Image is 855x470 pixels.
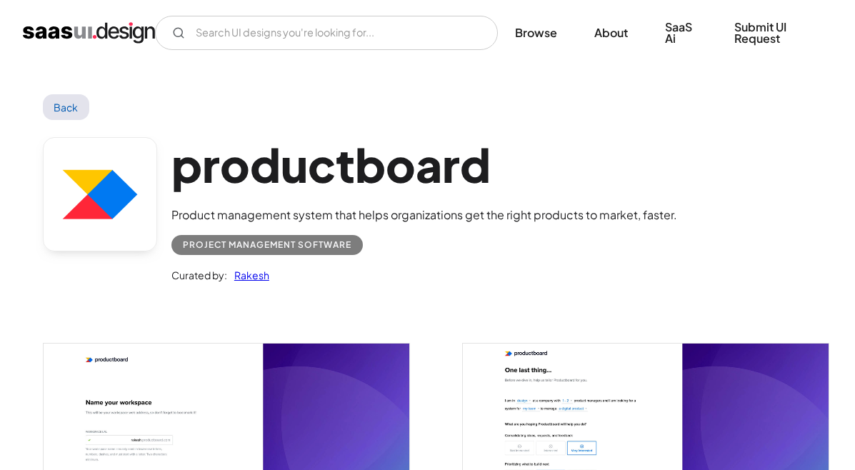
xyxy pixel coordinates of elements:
[498,17,574,49] a: Browse
[183,236,351,254] div: Project Management Software
[171,206,677,224] div: Product management system that helps organizations get the right products to market, faster.
[23,21,155,44] a: home
[648,11,714,54] a: SaaS Ai
[171,137,677,192] h1: productboard
[577,17,645,49] a: About
[43,94,89,120] a: Back
[155,16,498,50] form: Email Form
[155,16,498,50] input: Search UI designs you're looking for...
[171,266,227,284] div: Curated by:
[227,266,269,284] a: Rakesh
[717,11,832,54] a: Submit UI Request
